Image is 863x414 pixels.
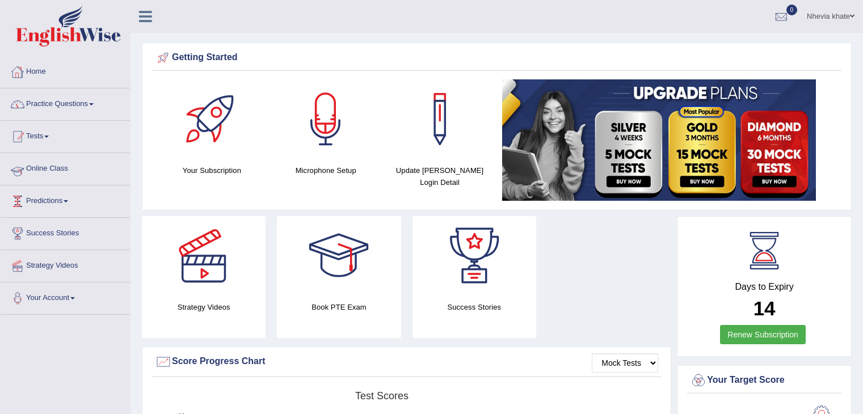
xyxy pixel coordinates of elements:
h4: Microphone Setup [275,164,377,176]
a: Home [1,56,130,85]
h4: Success Stories [412,301,536,313]
h4: Days to Expiry [690,282,839,292]
h4: Book PTE Exam [277,301,401,313]
a: Online Class [1,153,130,181]
a: Your Account [1,282,130,311]
div: Score Progress Chart [155,353,658,370]
a: Success Stories [1,218,130,246]
tspan: Test scores [355,390,409,402]
div: Getting Started [155,49,839,66]
b: 14 [753,297,776,319]
a: Renew Subscription [720,325,806,344]
span: 0 [786,5,798,15]
div: Your Target Score [690,372,839,389]
a: Predictions [1,185,130,214]
a: Tests [1,121,130,149]
h4: Strategy Videos [142,301,266,313]
a: Practice Questions [1,88,130,117]
a: Strategy Videos [1,250,130,278]
h4: Your Subscription [161,164,263,176]
img: small5.jpg [502,79,816,201]
h4: Update [PERSON_NAME] Login Detail [389,164,491,188]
